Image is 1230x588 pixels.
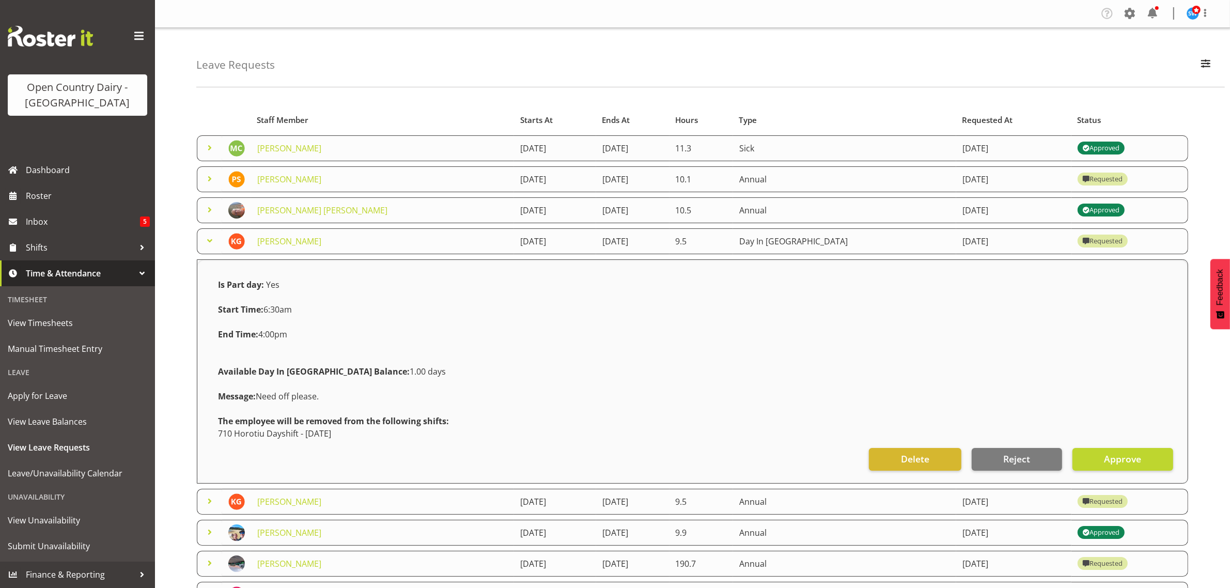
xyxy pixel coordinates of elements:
span: Roster [26,188,150,204]
td: [DATE] [514,135,596,161]
div: Approved [1082,142,1119,154]
td: Annual [733,551,956,577]
img: darren-norris01750028e729ded4fb89b9472d205d7c.png [228,524,245,541]
div: Leave [3,362,152,383]
div: Unavailability [3,486,152,507]
a: [PERSON_NAME] [257,236,321,247]
strong: Message: [218,391,256,402]
img: prabhjot-singh10999.jpg [228,171,245,188]
div: Open Country Dairy - [GEOGRAPHIC_DATA] [18,80,137,111]
a: Apply for Leave [3,383,152,409]
a: Submit Unavailability [3,533,152,559]
span: Dashboard [26,162,150,178]
span: 4:00pm [218,329,287,340]
td: [DATE] [956,166,1071,192]
a: [PERSON_NAME] [257,174,321,185]
div: Approved [1082,204,1119,216]
button: Filter Employees [1195,54,1217,76]
span: Type [739,114,757,126]
td: 11.3 [670,135,733,161]
td: 9.5 [670,228,733,254]
td: [DATE] [596,135,670,161]
span: Requested At [962,114,1013,126]
td: [DATE] [956,228,1071,254]
a: Leave/Unavailability Calendar [3,460,152,486]
td: Annual [733,166,956,192]
td: Annual [733,197,956,223]
td: [DATE] [596,197,670,223]
img: max-coulter9837.jpg [228,140,245,157]
td: [DATE] [956,489,1071,515]
td: [DATE] [514,551,596,577]
img: kris-gambhir10216.jpg [228,493,245,510]
td: [DATE] [596,551,670,577]
span: 710 Horotiu Dayshift - [DATE] [218,428,331,439]
td: 9.9 [670,520,733,546]
td: [DATE] [514,520,596,546]
span: Apply for Leave [8,388,147,404]
img: fraser-stephens867d80d0bdf85d5522d0368dc062b50c.png [228,202,245,219]
span: View Leave Requests [8,440,147,455]
span: 6:30am [218,304,292,315]
strong: End Time: [218,329,258,340]
a: View Unavailability [3,507,152,533]
span: Reject [1003,452,1030,466]
img: kris-gambhir10216.jpg [228,233,245,250]
td: 190.7 [670,551,733,577]
a: Manual Timesheet Entry [3,336,152,362]
a: [PERSON_NAME] [257,527,321,538]
td: [DATE] [956,551,1071,577]
span: Submit Unavailability [8,538,147,554]
td: 10.5 [670,197,733,223]
span: Time & Attendance [26,266,134,281]
div: 1.00 days [212,359,1173,384]
img: steve-webb7510.jpg [1187,7,1199,20]
td: [DATE] [596,520,670,546]
strong: Start Time: [218,304,263,315]
strong: The employee will be removed from the following shifts: [218,415,449,427]
button: Approve [1072,448,1173,471]
strong: Available Day In [GEOGRAPHIC_DATA] Balance: [218,366,410,377]
td: [DATE] [596,228,670,254]
div: Approved [1082,527,1119,539]
span: View Leave Balances [8,414,147,429]
img: Rosterit website logo [8,26,93,47]
td: Annual [733,489,956,515]
h4: Leave Requests [196,59,275,71]
span: Leave/Unavailability Calendar [8,466,147,481]
div: Need off please. [212,384,1173,409]
span: Approve [1104,452,1141,466]
a: View Timesheets [3,310,152,336]
span: Starts At [520,114,553,126]
td: [DATE] [514,228,596,254]
a: [PERSON_NAME] [257,496,321,507]
span: 5 [140,216,150,227]
span: Shifts [26,240,134,255]
span: Staff Member [257,114,308,126]
div: Timesheet [3,289,152,310]
span: View Unavailability [8,513,147,528]
td: [DATE] [514,166,596,192]
strong: Is Part day: [218,279,264,290]
img: barry-morgan1fcdc3dbfdd87109e0eae247047b2e04.png [228,555,245,572]
td: [DATE] [956,135,1071,161]
a: [PERSON_NAME] [PERSON_NAME] [257,205,387,216]
span: Delete [901,452,929,466]
button: Feedback - Show survey [1210,259,1230,329]
span: Inbox [26,214,140,229]
div: Requested [1082,235,1123,247]
td: [DATE] [596,166,670,192]
a: [PERSON_NAME] [257,558,321,569]
button: Reject [972,448,1062,471]
td: Sick [733,135,956,161]
div: Requested [1082,173,1123,185]
td: Annual [733,520,956,546]
span: Finance & Reporting [26,567,134,582]
td: [DATE] [596,489,670,515]
td: [DATE] [956,197,1071,223]
td: [DATE] [514,197,596,223]
span: Hours [675,114,698,126]
a: View Leave Balances [3,409,152,435]
td: [DATE] [514,489,596,515]
div: Requested [1082,496,1123,508]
